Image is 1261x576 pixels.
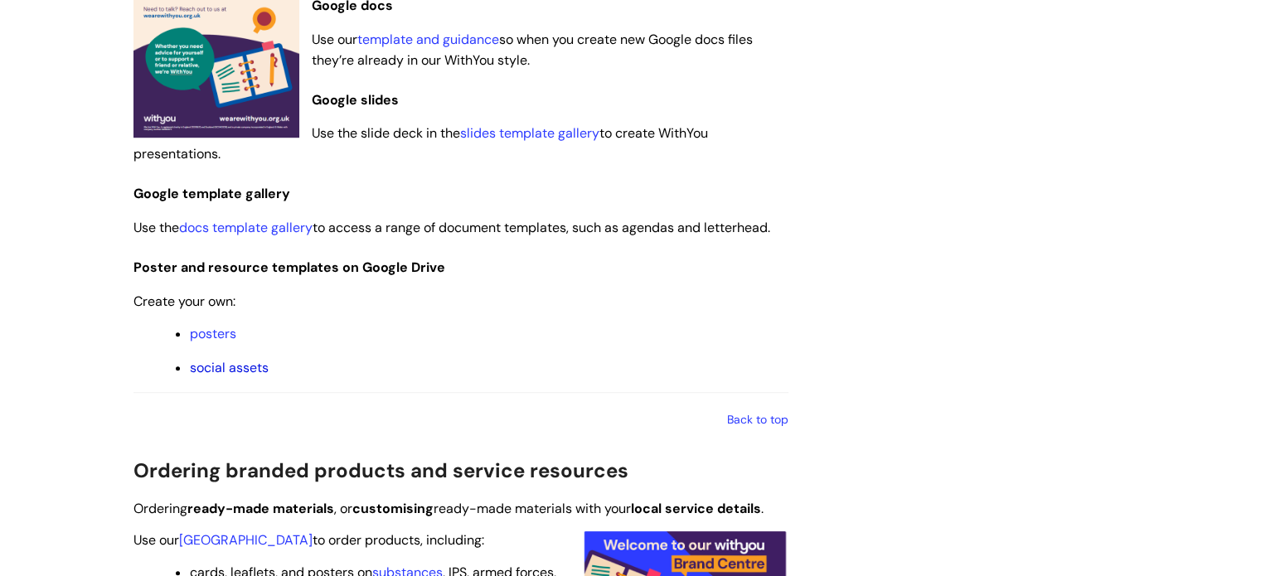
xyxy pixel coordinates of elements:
span: Google template gallery [133,185,290,202]
strong: customising [352,500,434,517]
a: [GEOGRAPHIC_DATA] [179,531,313,549]
a: social assets [190,359,269,376]
span: Google slides [312,91,399,109]
span: Ordering , or ready-made materials with your . [133,500,764,517]
strong: ready-made materials [187,500,334,517]
span: Use our so when you create new Google docs files they’re already in our WithYou style. [312,31,753,69]
span: Use the slide deck in the to create WithYou presentations. [133,124,708,162]
a: docs template gallery [179,219,313,236]
strong: local service details [631,500,761,517]
a: slides template gallery [460,124,599,142]
span: Use our to order products, including: [133,531,484,549]
a: Back to top [727,412,788,427]
span: Poster and resource templates on Google Drive [133,259,445,276]
span: Use the to access a range of document templates, such as agendas and letterhead. [133,219,770,236]
span: Create your own: [133,293,235,310]
a: posters [190,325,236,342]
a: template and guidance [357,31,499,48]
span: Ordering branded products and service resources [133,457,628,483]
